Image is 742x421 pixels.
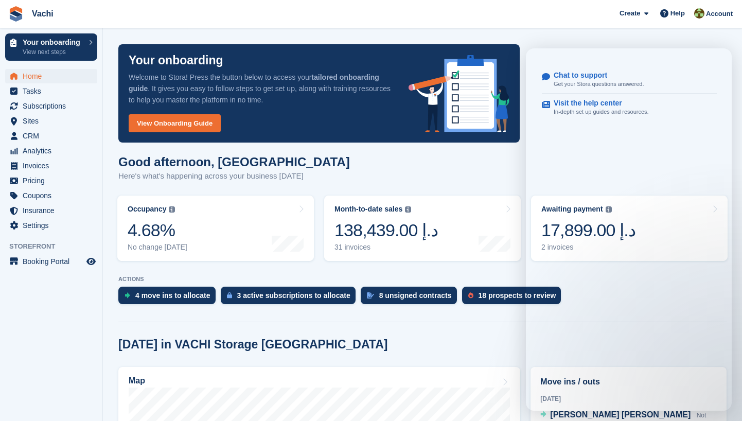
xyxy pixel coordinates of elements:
[5,114,97,128] a: menu
[227,292,232,299] img: active_subscription_to_allocate_icon-d502201f5373d7db506a760aba3b589e785aa758c864c3986d89f69b8ff3...
[5,218,97,233] a: menu
[620,8,640,19] span: Create
[23,188,84,203] span: Coupons
[23,69,84,83] span: Home
[479,291,556,300] div: 18 prospects to review
[706,9,733,19] span: Account
[221,287,361,309] a: 3 active subscriptions to allocate
[670,8,685,19] span: Help
[361,287,462,309] a: 8 unsigned contracts
[5,203,97,218] a: menu
[23,218,84,233] span: Settings
[23,39,84,46] p: Your onboarding
[23,99,84,113] span: Subscriptions
[334,243,438,252] div: 31 invoices
[5,84,97,98] a: menu
[9,241,102,252] span: Storefront
[128,220,187,241] div: 4.68%
[169,206,175,213] img: icon-info-grey-7440780725fd019a000dd9b08b2336e03edf1995a4989e88bcd33f0948082b44.svg
[5,188,97,203] a: menu
[462,287,567,309] a: 18 prospects to review
[23,173,84,188] span: Pricing
[129,72,392,106] p: Welcome to Stora! Press the button below to access your . It gives you easy to follow steps to ge...
[5,99,97,113] a: menu
[5,159,97,173] a: menu
[135,291,210,300] div: 4 move ins to allocate
[379,291,452,300] div: 8 unsigned contracts
[367,292,374,299] img: contract_signature_icon-13c848040528278c33f63329250d36e43548de30e8caae1d1a13099fd9432cc5.svg
[694,8,704,19] img: Anete Gre
[5,173,97,188] a: menu
[128,205,166,214] div: Occupancy
[5,144,97,158] a: menu
[5,69,97,83] a: menu
[5,129,97,143] a: menu
[85,255,97,268] a: Preview store
[23,254,84,269] span: Booking Portal
[550,410,691,419] span: [PERSON_NAME] [PERSON_NAME]
[23,129,84,143] span: CRM
[23,203,84,218] span: Insurance
[118,276,727,283] p: ACTIONS
[8,6,24,22] img: stora-icon-8386f47178a22dfd0bd8f6a31ec36ba5ce8667c1dd55bd0f319d3a0aa187defe.svg
[334,205,402,214] div: Month-to-date sales
[237,291,350,300] div: 3 active subscriptions to allocate
[23,159,84,173] span: Invoices
[5,254,97,269] a: menu
[129,114,221,132] a: View Onboarding Guide
[128,243,187,252] div: No change [DATE]
[334,220,438,241] div: 138,439.00 د.إ
[468,292,473,299] img: prospect-51fa495bee0391a8d652442698ab0144808aea92771e9ea1ae160a38d050c398.svg
[125,292,130,299] img: move_ins_to_allocate_icon-fdf77a2bb77ea45bf5b3d319d69a93e2d87916cf1d5bf7949dd705db3b84f3ca.svg
[118,287,221,309] a: 4 move ins to allocate
[5,33,97,61] a: Your onboarding View next steps
[405,206,411,213] img: icon-info-grey-7440780725fd019a000dd9b08b2336e03edf1995a4989e88bcd33f0948082b44.svg
[23,144,84,158] span: Analytics
[526,48,732,411] iframe: Intercom live chat
[324,196,521,261] a: Month-to-date sales 138,439.00 د.إ 31 invoices
[409,55,509,132] img: onboarding-info-6c161a55d2c0e0a8cae90662b2fe09162a5109e8cc188191df67fb4f79e88e88.svg
[129,376,145,385] h2: Map
[23,114,84,128] span: Sites
[118,155,350,169] h1: Good afternoon, [GEOGRAPHIC_DATA]
[28,5,58,22] a: Vachi
[118,170,350,182] p: Here's what's happening across your business [DATE]
[118,338,387,352] h2: [DATE] in VACHI Storage [GEOGRAPHIC_DATA]
[129,55,223,66] p: Your onboarding
[117,196,314,261] a: Occupancy 4.68% No change [DATE]
[23,84,84,98] span: Tasks
[23,47,84,57] p: View next steps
